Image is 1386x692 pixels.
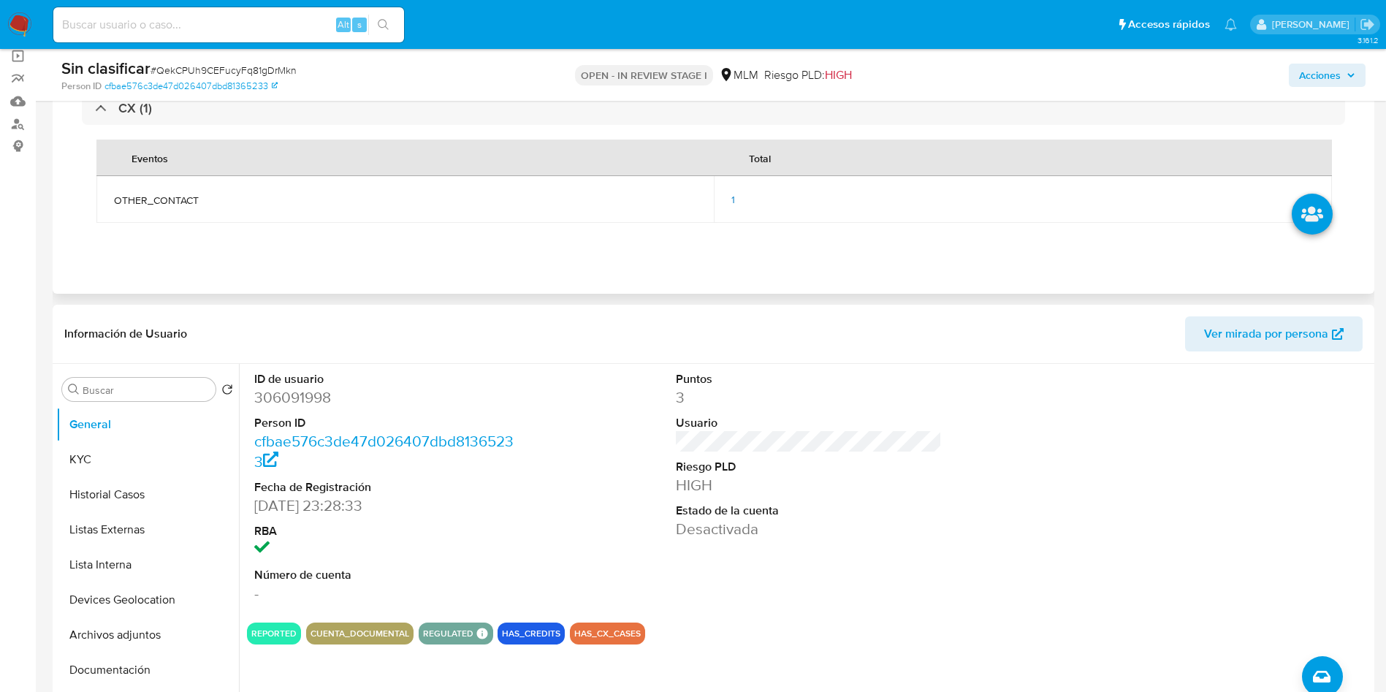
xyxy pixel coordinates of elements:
dd: [DATE] 23:28:33 [254,495,521,516]
a: Salir [1360,17,1375,32]
dt: Usuario [676,415,943,431]
button: KYC [56,442,239,477]
span: HIGH [825,66,852,83]
dt: Estado de la cuenta [676,503,943,519]
span: s [357,18,362,31]
button: Documentación [56,653,239,688]
button: Historial Casos [56,477,239,512]
span: 1 [731,192,735,207]
dd: HIGH [676,475,943,495]
input: Buscar [83,384,210,397]
button: Acciones [1289,64,1366,87]
span: 3.161.2 [1358,34,1379,46]
dd: Desactivada [676,519,943,539]
dd: - [254,583,521,604]
p: alan.cervantesmartinez@mercadolibre.com.mx [1272,18,1355,31]
span: OTHER_CONTACT [114,194,696,207]
h1: Información de Usuario [64,327,187,341]
button: Buscar [68,384,80,395]
div: CX (1) [82,91,1345,125]
span: # QekCPUh9CEFucyFq81gDrMkn [151,63,297,77]
b: Person ID [61,80,102,93]
dt: RBA [254,523,521,539]
span: Accesos rápidos [1128,17,1210,32]
button: Archivos adjuntos [56,617,239,653]
a: Notificaciones [1225,18,1237,31]
span: Ver mirada por persona [1204,316,1328,351]
button: Volver al orden por defecto [221,384,233,400]
dt: ID de usuario [254,371,521,387]
span: Alt [338,18,349,31]
b: Sin clasificar [61,56,151,80]
div: Total [731,140,788,175]
input: Buscar usuario o caso... [53,15,404,34]
a: cfbae576c3de47d026407dbd81365233 [104,80,278,93]
dd: 3 [676,387,943,408]
span: Acciones [1299,64,1341,87]
div: MLM [719,67,758,83]
a: cfbae576c3de47d026407dbd81365233 [254,430,514,472]
h3: CX (1) [118,100,152,116]
button: Ver mirada por persona [1185,316,1363,351]
dt: Fecha de Registración [254,479,521,495]
dt: Riesgo PLD [676,459,943,475]
button: Devices Geolocation [56,582,239,617]
dt: Person ID [254,415,521,431]
button: General [56,407,239,442]
button: Listas Externas [56,512,239,547]
button: Lista Interna [56,547,239,582]
p: OPEN - IN REVIEW STAGE I [575,65,713,85]
dt: Número de cuenta [254,567,521,583]
button: search-icon [368,15,398,35]
dd: 306091998 [254,387,521,408]
div: Eventos [114,140,186,175]
dt: Puntos [676,371,943,387]
span: Riesgo PLD: [764,67,852,83]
